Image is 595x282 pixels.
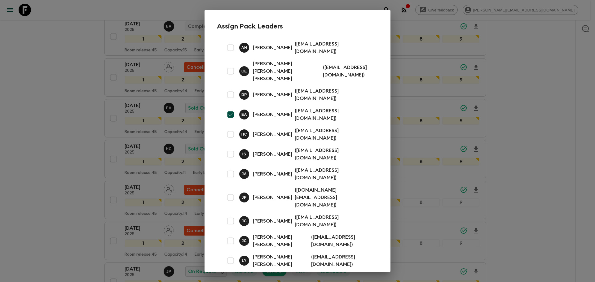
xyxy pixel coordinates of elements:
p: D P [241,92,247,97]
p: ( [EMAIL_ADDRESS][DOMAIN_NAME] ) [295,87,371,102]
p: [PERSON_NAME] [253,194,292,201]
p: [PERSON_NAME] [PERSON_NAME] [253,253,309,268]
h2: Assign Pack Leaders [217,22,378,30]
p: [PERSON_NAME] [PERSON_NAME] [PERSON_NAME] [253,60,320,82]
p: J C [242,238,247,243]
p: C E [241,69,247,74]
p: E A [241,112,247,117]
p: I S [242,152,246,157]
p: A H [241,45,247,50]
p: ( [EMAIL_ADDRESS][DOMAIN_NAME] ) [311,233,371,248]
p: L Y [242,258,246,263]
p: ( [EMAIL_ADDRESS][DOMAIN_NAME] ) [311,253,371,268]
p: ( [EMAIL_ADDRESS][DOMAIN_NAME] ) [295,167,371,181]
p: [PERSON_NAME] [253,44,292,51]
p: [PERSON_NAME] [253,150,292,158]
p: H C [241,132,247,137]
p: ( [EMAIL_ADDRESS][DOMAIN_NAME] ) [323,64,371,79]
p: ( [EMAIL_ADDRESS][DOMAIN_NAME] ) [295,127,371,142]
p: [PERSON_NAME] [253,217,292,225]
p: [PERSON_NAME] [253,170,292,178]
p: [PERSON_NAME] [253,111,292,118]
p: ( [EMAIL_ADDRESS][DOMAIN_NAME] ) [295,40,371,55]
p: ( [DOMAIN_NAME][EMAIL_ADDRESS][DOMAIN_NAME] ) [295,186,371,209]
p: ( [EMAIL_ADDRESS][DOMAIN_NAME] ) [295,214,371,228]
p: [PERSON_NAME] [253,91,292,98]
p: ( [EMAIL_ADDRESS][DOMAIN_NAME] ) [295,147,371,162]
p: J A [242,171,247,176]
p: [PERSON_NAME] [PERSON_NAME] [253,233,309,248]
p: ( [EMAIL_ADDRESS][DOMAIN_NAME] ) [295,107,371,122]
p: J C [242,219,247,223]
p: [PERSON_NAME] [253,131,292,138]
p: J P [242,195,247,200]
